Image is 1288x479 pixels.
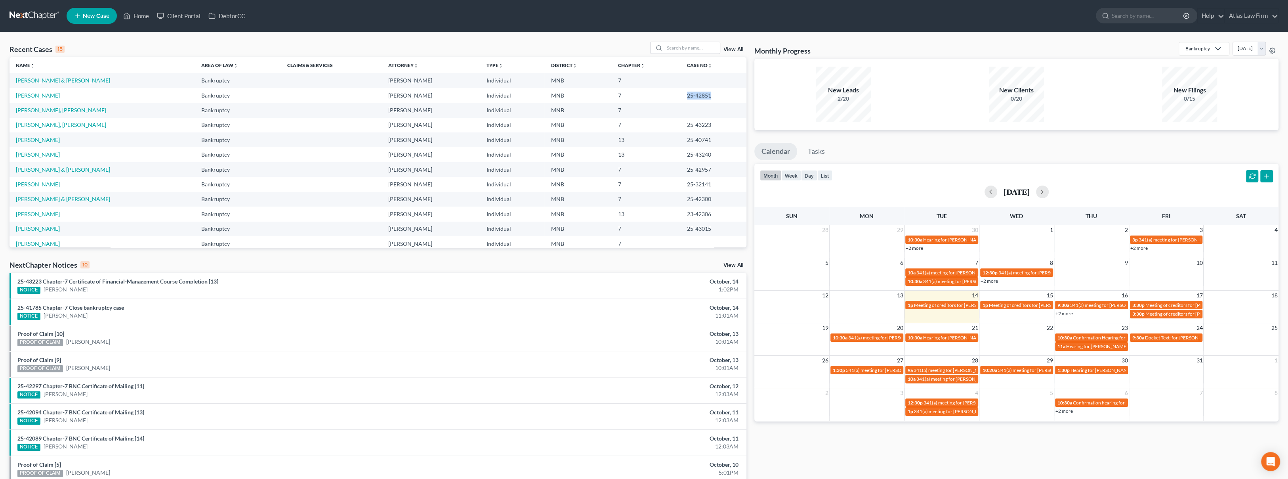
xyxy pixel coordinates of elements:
td: Individual [480,73,544,88]
div: October, 11 [504,435,738,443]
a: [PERSON_NAME] [44,312,88,320]
span: 13 [896,291,904,300]
a: Proof of Claim [5] [17,461,61,468]
a: Atlas Law Firm [1225,9,1278,23]
div: 1:02PM [504,285,738,293]
span: 3:30p [1132,302,1145,308]
span: 1:30p [833,367,845,373]
div: 11:01AM [504,312,738,320]
a: Calendar [754,143,797,160]
i: unfold_more [640,63,645,68]
span: 17 [1195,291,1203,300]
td: 7 [612,192,680,207]
span: 12:30p [983,270,998,276]
span: 341(a) meeting for [PERSON_NAME] [924,400,1000,406]
td: 7 [612,236,680,251]
span: 6 [899,258,904,268]
span: Meeting of creditors for [PERSON_NAME] [914,302,1001,308]
td: 7 [612,73,680,88]
span: Tue [937,213,947,219]
a: Proof of Claim [10] [17,330,64,337]
td: Bankruptcy [195,177,281,192]
td: Individual [480,118,544,132]
span: Fri [1162,213,1170,219]
span: 5 [824,258,829,268]
td: 7 [612,177,680,192]
div: October, 13 [504,330,738,338]
td: MNB [544,132,612,147]
span: 16 [1121,291,1129,300]
span: 341(a) meeting for [PERSON_NAME] [998,270,1075,276]
span: Sun [786,213,798,219]
div: October, 13 [504,356,738,364]
span: 3p [1132,237,1138,243]
td: MNB [544,162,612,177]
td: Individual [480,147,544,162]
div: 2/20 [816,95,871,103]
span: 19 [821,323,829,333]
div: October, 14 [504,278,738,285]
a: [PERSON_NAME] & [PERSON_NAME] [16,166,110,173]
div: 15 [55,46,65,53]
span: Confirmation Hearing for [PERSON_NAME][DEMOGRAPHIC_DATA] [1073,335,1216,341]
div: New Filings [1162,86,1217,95]
span: 341(a) meeting for [PERSON_NAME] & [PERSON_NAME] [848,335,967,341]
td: MNB [544,207,612,221]
span: Hearing for [PERSON_NAME] & [PERSON_NAME] [923,335,1027,341]
a: [PERSON_NAME] [16,211,60,217]
span: New Case [83,13,109,19]
a: Chapterunfold_more [618,62,645,68]
td: Individual [480,88,544,103]
span: 25 [1271,323,1278,333]
span: 341(a) meeting for [PERSON_NAME] [998,367,1074,373]
span: 29 [1046,356,1054,365]
td: Bankruptcy [195,207,281,221]
span: 7 [1198,388,1203,398]
span: 22 [1046,323,1054,333]
div: Open Intercom Messenger [1261,452,1280,471]
td: MNB [544,147,612,162]
td: MNB [544,118,612,132]
a: Home [119,9,153,23]
span: 10:30a [833,335,847,341]
span: Wed [1010,213,1023,219]
span: 4 [1274,225,1278,235]
a: +2 more [1130,245,1148,251]
span: 11 [1271,258,1278,268]
span: 1 [1274,356,1278,365]
span: 2 [1124,225,1129,235]
td: 25-42300 [681,192,746,207]
span: 341(a) meeting for [PERSON_NAME] [1070,302,1147,308]
a: [PERSON_NAME] [16,240,60,247]
td: 13 [612,207,680,221]
td: MNB [544,177,612,192]
a: [PERSON_NAME] [16,136,60,143]
div: NOTICE [17,287,40,294]
td: 25-43223 [681,118,746,132]
a: [PERSON_NAME], [PERSON_NAME] [16,107,106,113]
div: Recent Cases [10,44,65,54]
td: MNB [544,192,612,207]
td: [PERSON_NAME] [382,222,480,236]
a: +2 more [1055,310,1073,316]
span: 2 [824,388,829,398]
i: unfold_more [30,63,35,68]
a: Help [1198,9,1224,23]
div: NextChapter Notices [10,260,90,270]
td: Bankruptcy [195,222,281,236]
td: 25-43240 [681,147,746,162]
a: Districtunfold_more [551,62,577,68]
td: 7 [612,88,680,103]
a: [PERSON_NAME] [66,469,110,477]
td: 13 [612,132,680,147]
td: Individual [480,103,544,117]
div: 10:01AM [504,338,738,346]
span: 29 [896,225,904,235]
span: 341(a) meeting for [PERSON_NAME] [916,270,993,276]
div: New Clients [989,86,1044,95]
td: Bankruptcy [195,162,281,177]
span: 30 [971,225,979,235]
a: 25-43223 Chapter-7 Certificate of Financial-Management Course Completion [13] [17,278,218,285]
a: [PERSON_NAME], [PERSON_NAME] [16,121,106,128]
div: October, 10 [504,461,738,469]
